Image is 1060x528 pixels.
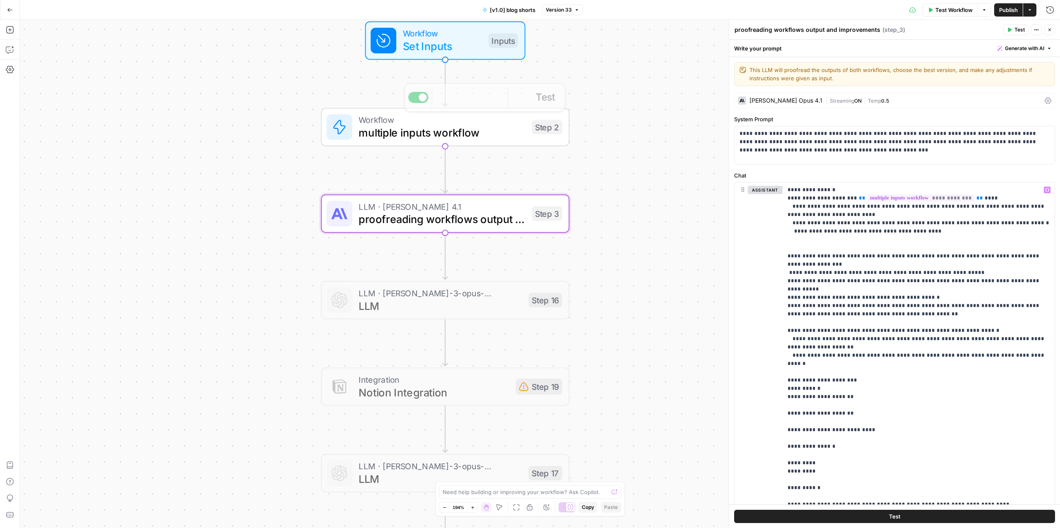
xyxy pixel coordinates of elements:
[359,200,525,213] span: LLM · [PERSON_NAME] 4.1
[935,6,973,14] span: Test Workflow
[403,27,482,40] span: Workflow
[321,194,569,233] div: LLM · [PERSON_NAME] 4.1proofreading workflows output and improvementsStep 3
[999,6,1018,14] span: Publish
[321,281,569,319] div: LLM · [PERSON_NAME]-3-opus-20240229LLMStep 16
[516,379,562,395] div: Step 19
[443,146,448,193] g: Edge from step_2 to step_3
[889,512,901,521] span: Test
[582,504,594,511] span: Copy
[321,22,569,60] div: WorkflowSet InputsInputs
[321,454,569,492] div: LLM · [PERSON_NAME]-3-opus-20240229LLMStep 17
[443,60,448,106] g: Edge from start to step_2
[830,98,854,104] span: Streaming
[854,98,862,104] span: ON
[881,98,889,104] span: 0.5
[862,96,868,104] span: |
[749,66,1050,82] textarea: This LLM will proofread the outputs of both workflows, choose the best version, and make any adju...
[359,384,509,401] span: Notion Integration
[443,233,448,279] g: Edge from step_3 to step_16
[734,510,1055,523] button: Test
[734,115,1055,123] label: System Prompt
[359,471,522,487] span: LLM
[604,504,618,511] span: Paste
[321,108,569,146] div: Workflowmultiple inputs workflowStep 2Test
[542,5,583,15] button: Version 33
[1014,26,1025,34] span: Test
[529,293,562,307] div: Step 16
[994,43,1055,54] button: Generate with AI
[1005,45,1044,52] span: Generate with AI
[529,466,562,480] div: Step 17
[826,96,830,104] span: |
[359,113,525,126] span: Workflow
[532,206,562,221] div: Step 3
[477,3,540,17] button: [v1.0] blog shorts
[729,40,1060,57] div: Write your prompt
[359,286,522,299] span: LLM · [PERSON_NAME]-3-opus-20240229
[359,211,525,227] span: proofreading workflows output and improvements
[601,502,621,513] button: Paste
[359,373,509,386] span: Integration
[923,3,978,17] button: Test Workflow
[453,504,464,511] span: 194%
[359,125,525,141] span: multiple inputs workflow
[359,460,522,473] span: LLM · [PERSON_NAME]-3-opus-20240229
[443,406,448,452] g: Edge from step_19 to step_17
[443,319,448,366] g: Edge from step_16 to step_19
[321,367,569,406] div: IntegrationNotion IntegrationStep 19
[490,6,535,14] span: [v1.0] blog shorts
[734,171,1055,180] label: Chat
[1003,24,1029,35] button: Test
[578,502,597,513] button: Copy
[994,3,1023,17] button: Publish
[882,26,905,34] span: ( step_3 )
[532,120,562,134] div: Step 2
[868,98,881,104] span: Temp
[359,298,522,314] span: LLM
[735,26,880,34] textarea: proofreading workflows output and improvements
[489,34,518,48] div: Inputs
[749,98,822,103] div: [PERSON_NAME] Opus 4.1
[331,379,347,395] img: Notion_app_logo.png
[748,186,783,194] button: assistant
[403,38,482,54] span: Set Inputs
[546,6,572,14] span: Version 33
